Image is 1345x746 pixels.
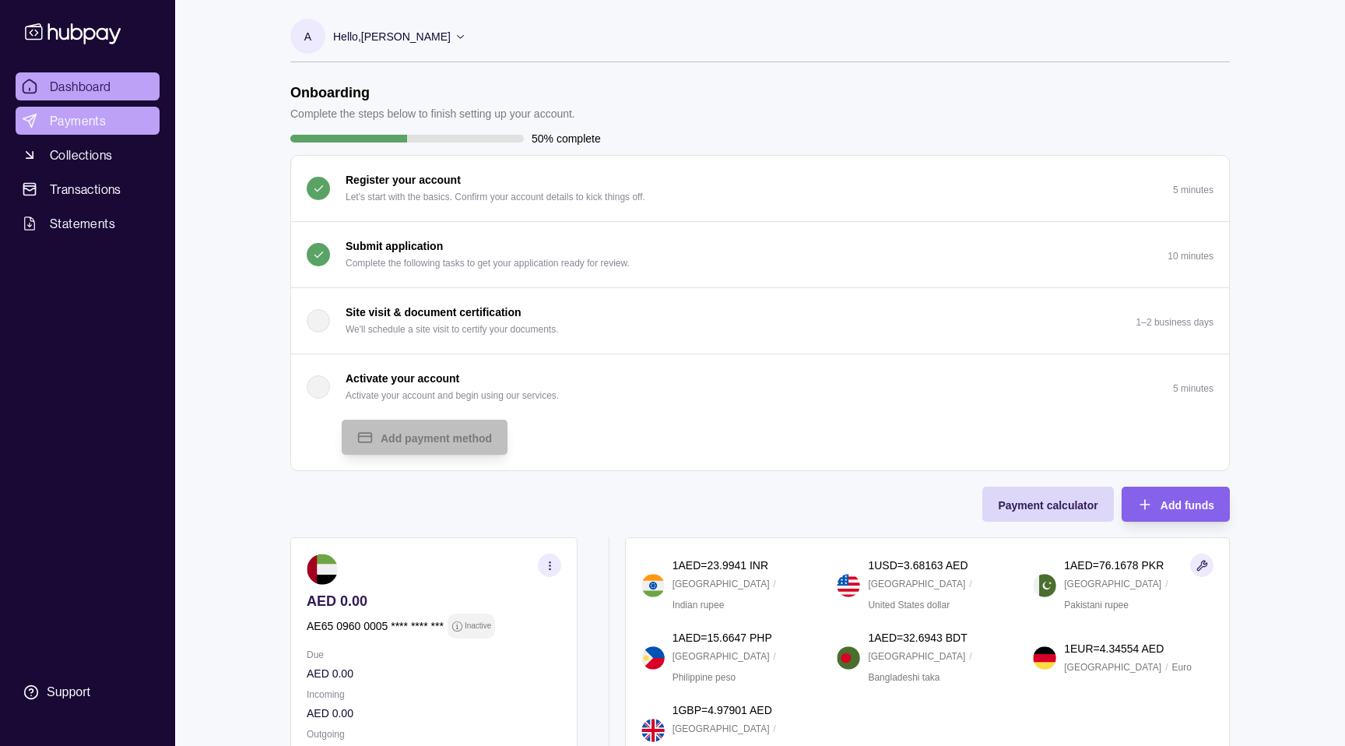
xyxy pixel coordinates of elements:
p: Site visit & document certification [346,304,521,321]
p: Activate your account and begin using our services. [346,387,559,404]
p: [GEOGRAPHIC_DATA] [868,648,965,665]
p: / [774,575,776,593]
p: Incoming [307,686,561,703]
span: Dashboard [50,77,111,96]
p: AED 0.00 [307,665,561,682]
p: 1 USD = 3.68163 AED [868,557,967,574]
p: 1 AED = 32.6943 BDT [868,629,967,646]
a: Collections [16,141,160,169]
p: / [1165,659,1168,676]
img: pk [1033,574,1056,597]
span: Collections [50,146,112,164]
button: Activate your account Activate your account and begin using our services.5 minutes [291,354,1229,420]
span: Payment calculator [998,499,1097,512]
p: 1 AED = 23.9941 INR [672,557,768,574]
button: Site visit & document certification We'll schedule a site visit to certify your documents.1–2 bus... [291,288,1229,354]
p: / [969,648,971,665]
h1: Onboarding [290,84,575,101]
p: A [304,28,311,45]
p: United States dollar [868,596,950,614]
p: [GEOGRAPHIC_DATA] [672,720,770,737]
p: [GEOGRAPHIC_DATA] [672,648,770,665]
p: / [969,575,971,593]
p: AED 0.00 [307,593,561,610]
img: gb [641,719,665,742]
span: Add payment method [381,432,492,445]
a: Payments [16,107,160,135]
p: 5 minutes [1173,185,1213,195]
p: 50% complete [532,130,601,147]
p: 5 minutes [1173,383,1213,394]
p: Bangladeshi taka [868,669,939,686]
p: Hello, [PERSON_NAME] [333,28,451,45]
a: Dashboard [16,72,160,100]
p: 10 minutes [1168,251,1213,262]
a: Support [16,676,160,709]
a: Transactions [16,175,160,203]
p: 1 EUR = 4.34554 AED [1064,640,1164,657]
p: 1–2 business days [1136,317,1213,328]
img: in [641,574,665,597]
p: We'll schedule a site visit to certify your documents. [346,321,559,338]
p: [GEOGRAPHIC_DATA] [1064,575,1161,593]
p: AED 0.00 [307,705,561,722]
p: 1 GBP = 4.97901 AED [672,702,772,719]
img: bd [837,646,860,670]
a: Statements [16,209,160,238]
p: [GEOGRAPHIC_DATA] [1064,659,1161,676]
img: ph [641,646,665,670]
p: Due [307,646,561,663]
p: Outgoing [307,726,561,743]
p: Let's start with the basics. Confirm your account details to kick things off. [346,188,645,206]
div: Support [47,684,90,701]
button: Submit application Complete the following tasks to get your application ready for review.10 minutes [291,222,1229,287]
p: Activate your account [346,370,459,387]
button: Add funds [1122,487,1230,522]
p: 1 AED = 76.1678 PKR [1064,557,1164,574]
p: Register your account [346,171,461,188]
p: / [774,648,776,665]
p: Euro [1171,659,1191,676]
span: Add funds [1161,499,1214,512]
p: Complete the steps below to finish setting up your account. [290,105,575,122]
p: [GEOGRAPHIC_DATA] [672,575,770,593]
p: / [1165,575,1168,593]
div: Activate your account Activate your account and begin using our services.5 minutes [291,420,1229,470]
p: 1 AED = 15.6647 PHP [672,629,772,646]
img: us [837,574,860,597]
p: Submit application [346,238,443,255]
span: Statements [50,214,115,233]
p: Indian rupee [672,596,725,614]
span: Transactions [50,180,121,199]
p: Inactive [465,618,491,635]
button: Register your account Let's start with the basics. Confirm your account details to kick things of... [291,156,1229,221]
button: Add payment method [342,420,507,455]
p: Complete the following tasks to get your application ready for review. [346,255,630,272]
img: ae [307,554,338,585]
p: / [774,720,776,737]
p: Pakistani rupee [1064,596,1129,614]
img: de [1033,646,1056,670]
span: Payments [50,111,106,130]
p: [GEOGRAPHIC_DATA] [868,575,965,593]
p: Philippine peso [672,669,736,686]
button: Payment calculator [982,487,1113,522]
